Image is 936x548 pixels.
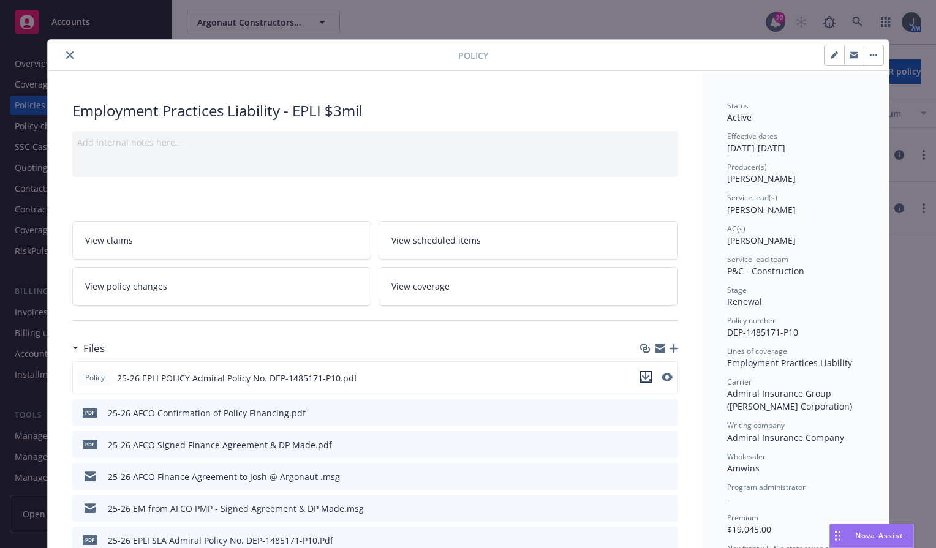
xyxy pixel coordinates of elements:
div: 25-26 EPLI SLA Admiral Policy No. DEP-1485171-P10.Pdf [108,534,333,547]
span: Writing company [727,420,785,430]
a: View policy changes [72,267,372,306]
span: Pdf [83,535,97,544]
div: Files [72,340,105,356]
span: Program administrator [727,482,806,492]
button: download file [643,534,652,547]
span: Status [727,100,749,111]
span: Admiral Insurance Group ([PERSON_NAME] Corporation) [727,388,852,412]
span: pdf [83,440,97,449]
span: [PERSON_NAME] [727,173,796,184]
span: Employment Practices Liability [727,357,852,369]
span: Service lead team [727,254,788,265]
span: Policy [83,372,107,383]
span: DEP-1485171-P10 [727,326,798,338]
div: Add internal notes here... [77,136,673,149]
span: Amwins [727,462,760,474]
button: preview file [662,407,673,419]
span: View coverage [391,280,450,293]
span: View policy changes [85,280,167,293]
div: Drag to move [830,524,845,547]
span: $19,045.00 [727,524,771,535]
button: preview file [662,371,673,385]
div: [DATE] - [DATE] [727,131,864,154]
button: preview file [662,373,673,381]
span: [PERSON_NAME] [727,204,796,216]
span: Renewal [727,296,762,307]
div: 25-26 AFCO Signed Finance Agreement & DP Made.pdf [108,438,332,451]
button: download file [643,438,652,451]
button: preview file [662,470,673,483]
button: Nova Assist [829,524,914,548]
button: download file [640,371,652,383]
span: Lines of coverage [727,346,787,356]
button: download file [640,371,652,385]
span: Producer(s) [727,162,767,172]
div: 25-26 AFCO Finance Agreement to Josh @ Argonaut .msg [108,470,340,483]
button: preview file [662,534,673,547]
span: 25-26 EPLI POLICY Admiral Policy No. DEP-1485171-P10.pdf [117,372,357,385]
span: Carrier [727,377,752,387]
span: P&C - Construction [727,265,804,277]
span: Policy [458,49,488,62]
span: View scheduled items [391,234,481,247]
span: Policy number [727,315,776,326]
h3: Files [83,340,105,356]
a: View claims [72,221,372,260]
span: View claims [85,234,133,247]
span: AC(s) [727,223,745,234]
a: View scheduled items [379,221,678,260]
button: preview file [662,438,673,451]
span: Active [727,111,752,123]
span: Admiral Insurance Company [727,432,844,443]
span: Nova Assist [855,530,904,541]
button: download file [643,470,652,483]
div: 25-26 EM from AFCO PMP - Signed Agreement & DP Made.msg [108,502,364,515]
button: download file [643,502,652,515]
a: View coverage [379,267,678,306]
span: pdf [83,408,97,417]
span: Stage [727,285,747,295]
button: download file [643,407,652,419]
div: 25-26 AFCO Confirmation of Policy Financing.pdf [108,407,306,419]
span: Effective dates [727,131,777,141]
button: close [62,48,77,62]
span: - [727,493,730,505]
span: Service lead(s) [727,192,777,203]
span: Wholesaler [727,451,766,462]
button: preview file [662,502,673,515]
span: Premium [727,512,758,523]
span: [PERSON_NAME] [727,235,796,246]
div: Employment Practices Liability - EPLI $3mil [72,100,678,121]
